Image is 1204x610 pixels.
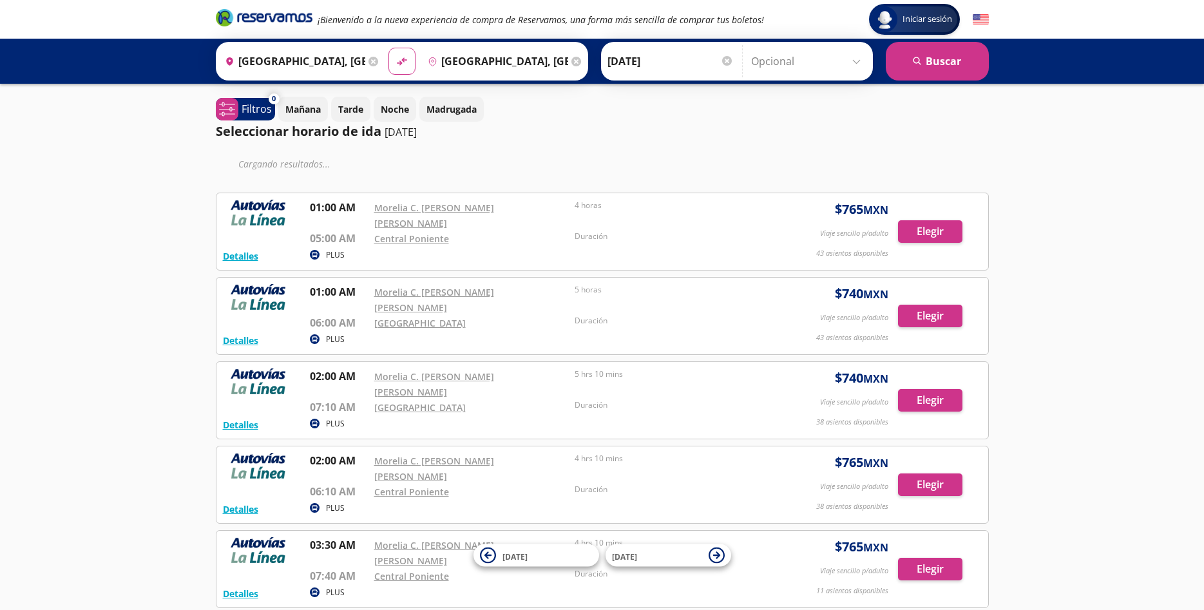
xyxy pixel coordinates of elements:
span: $ 765 [835,537,888,557]
p: Seleccionar horario de ida [216,122,381,141]
button: Detalles [223,502,258,516]
img: RESERVAMOS [223,200,294,225]
a: Morelia C. [PERSON_NAME] [PERSON_NAME] [374,539,494,567]
button: Detalles [223,587,258,600]
p: 38 asientos disponibles [816,501,888,512]
small: MXN [863,540,888,555]
p: 06:10 AM [310,484,368,499]
button: Buscar [886,42,989,81]
p: Viaje sencillo p/adulto [820,397,888,408]
p: Mañana [285,102,321,116]
p: PLUS [326,334,345,345]
span: 0 [272,93,276,104]
p: Duración [575,484,769,495]
a: Brand Logo [216,8,312,31]
a: [GEOGRAPHIC_DATA] [374,317,466,329]
p: 4 horas [575,200,769,211]
p: Viaje sencillo p/adulto [820,566,888,577]
p: 43 asientos disponibles [816,332,888,343]
button: Madrugada [419,97,484,122]
p: Tarde [338,102,363,116]
small: MXN [863,203,888,217]
button: Detalles [223,418,258,432]
p: Duración [575,315,769,327]
a: Central Poniente [374,486,449,498]
span: Iniciar sesión [897,13,957,26]
i: Brand Logo [216,8,312,27]
p: 07:40 AM [310,568,368,584]
a: [GEOGRAPHIC_DATA] [374,401,466,414]
em: ¡Bienvenido a la nueva experiencia de compra de Reservamos, una forma más sencilla de comprar tus... [318,14,764,26]
button: Detalles [223,249,258,263]
span: $ 765 [835,453,888,472]
button: Elegir [898,305,962,327]
p: 07:10 AM [310,399,368,415]
p: 01:00 AM [310,284,368,300]
p: PLUS [326,502,345,514]
button: Elegir [898,389,962,412]
button: Detalles [223,334,258,347]
p: Duración [575,231,769,242]
button: [DATE] [606,544,731,567]
p: PLUS [326,418,345,430]
a: Morelia C. [PERSON_NAME] [PERSON_NAME] [374,286,494,314]
img: RESERVAMOS [223,368,294,394]
p: 02:00 AM [310,453,368,468]
p: 11 asientos disponibles [816,586,888,596]
p: Noche [381,102,409,116]
span: $ 765 [835,200,888,219]
small: MXN [863,287,888,301]
input: Opcional [751,45,866,77]
button: Noche [374,97,416,122]
button: English [973,12,989,28]
a: Morelia C. [PERSON_NAME] [PERSON_NAME] [374,370,494,398]
small: MXN [863,456,888,470]
a: Morelia C. [PERSON_NAME] [PERSON_NAME] [374,455,494,482]
p: 01:00 AM [310,200,368,215]
button: 0Filtros [216,98,275,120]
button: Elegir [898,473,962,496]
span: $ 740 [835,284,888,303]
input: Buscar Origen [220,45,365,77]
p: Viaje sencillo p/adulto [820,228,888,239]
em: Cargando resultados ... [238,158,330,170]
p: 06:00 AM [310,315,368,330]
span: [DATE] [502,551,528,562]
p: 5 hrs 10 mins [575,368,769,380]
button: Mañana [278,97,328,122]
img: RESERVAMOS [223,453,294,479]
p: [DATE] [385,124,417,140]
button: [DATE] [473,544,599,567]
a: Central Poniente [374,570,449,582]
p: Filtros [242,101,272,117]
p: Viaje sencillo p/adulto [820,481,888,492]
p: Madrugada [426,102,477,116]
a: Morelia C. [PERSON_NAME] [PERSON_NAME] [374,202,494,229]
input: Elegir Fecha [607,45,734,77]
p: Viaje sencillo p/adulto [820,312,888,323]
p: 05:00 AM [310,231,368,246]
p: PLUS [326,249,345,261]
img: RESERVAMOS [223,537,294,563]
p: 5 horas [575,284,769,296]
p: 43 asientos disponibles [816,248,888,259]
p: 02:00 AM [310,368,368,384]
p: Duración [575,399,769,411]
a: Central Poniente [374,233,449,245]
input: Buscar Destino [423,45,568,77]
button: Tarde [331,97,370,122]
small: MXN [863,372,888,386]
p: Duración [575,568,769,580]
p: 4 hrs 10 mins [575,537,769,549]
p: 4 hrs 10 mins [575,453,769,464]
span: [DATE] [612,551,637,562]
p: PLUS [326,587,345,598]
p: 03:30 AM [310,537,368,553]
span: $ 740 [835,368,888,388]
p: 38 asientos disponibles [816,417,888,428]
button: Elegir [898,220,962,243]
img: RESERVAMOS [223,284,294,310]
button: Elegir [898,558,962,580]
